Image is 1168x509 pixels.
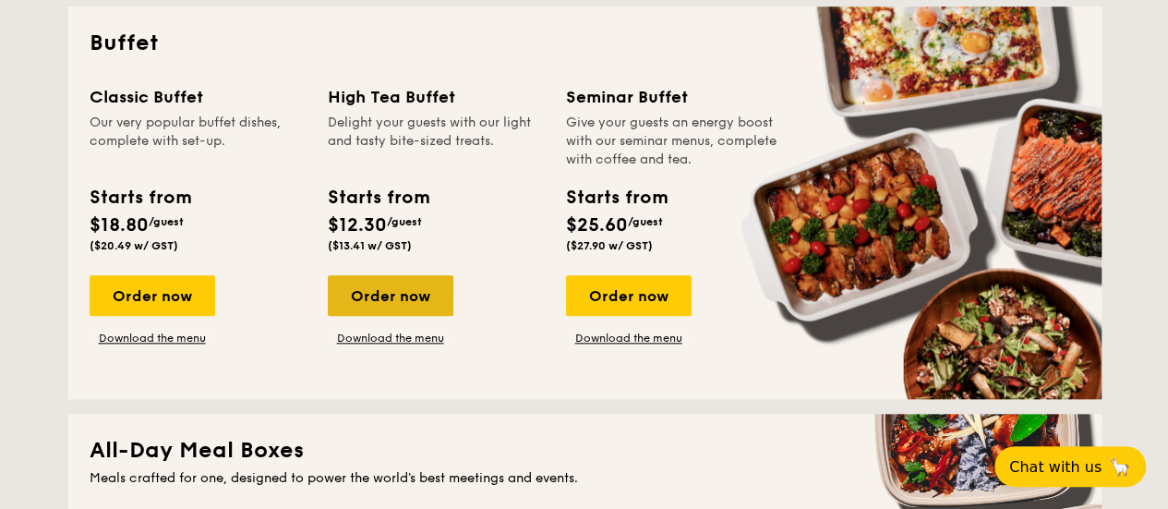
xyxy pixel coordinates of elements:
[628,215,663,228] span: /guest
[566,214,628,236] span: $25.60
[566,239,653,252] span: ($27.90 w/ GST)
[90,436,1079,466] h2: All-Day Meal Boxes
[566,184,667,212] div: Starts from
[566,84,782,110] div: Seminar Buffet
[328,239,412,252] span: ($13.41 w/ GST)
[90,214,149,236] span: $18.80
[387,215,422,228] span: /guest
[90,114,306,169] div: Our very popular buffet dishes, complete with set-up.
[90,469,1079,488] div: Meals crafted for one, designed to power the world's best meetings and events.
[566,114,782,169] div: Give your guests an energy boost with our seminar menus, complete with coffee and tea.
[1009,458,1102,476] span: Chat with us
[90,29,1079,58] h2: Buffet
[90,239,178,252] span: ($20.49 w/ GST)
[90,331,215,345] a: Download the menu
[90,275,215,316] div: Order now
[90,84,306,110] div: Classic Buffet
[328,275,453,316] div: Order now
[328,331,453,345] a: Download the menu
[566,331,692,345] a: Download the menu
[566,275,692,316] div: Order now
[994,446,1146,487] button: Chat with us🦙
[90,184,190,212] div: Starts from
[149,215,184,228] span: /guest
[1109,456,1131,478] span: 🦙
[328,214,387,236] span: $12.30
[328,114,544,169] div: Delight your guests with our light and tasty bite-sized treats.
[328,184,428,212] div: Starts from
[328,84,544,110] div: High Tea Buffet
